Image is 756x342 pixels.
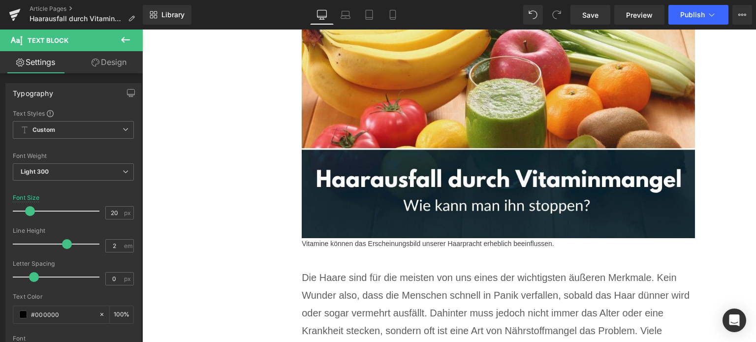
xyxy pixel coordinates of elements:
span: px [124,276,132,282]
div: % [110,306,133,323]
a: Tablet [357,5,381,25]
span: Library [161,10,185,19]
span: Save [582,10,598,20]
a: Design [73,51,145,73]
b: Custom [32,126,55,134]
div: Font Weight [13,153,134,159]
a: Article Pages [30,5,143,13]
b: Light 300 [21,168,49,175]
span: em [124,243,132,249]
span: Text Block [28,36,68,44]
span: Publish [680,11,705,19]
div: Line Height [13,227,134,234]
div: Font Size [13,194,40,201]
div: Open Intercom Messenger [723,309,746,332]
input: Color [31,309,94,320]
button: Publish [668,5,728,25]
a: Desktop [310,5,334,25]
div: Text Color [13,293,134,300]
p: Vitamine können das Erscheinungsbild unserer Haarpracht erheblich beeinflussen. [159,209,553,219]
span: Preview [626,10,653,20]
a: Mobile [381,5,405,25]
button: More [732,5,752,25]
a: Laptop [334,5,357,25]
div: Text Styles [13,109,134,117]
a: New Library [143,5,191,25]
a: Preview [614,5,664,25]
span: px [124,210,132,216]
div: Letter Spacing [13,260,134,267]
button: Redo [547,5,567,25]
span: Haarausfall durch Vitaminmangel: Wie kann man ihn stoppen? [30,15,124,23]
button: Undo [523,5,543,25]
div: Font [13,335,134,342]
div: Typography [13,84,53,97]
